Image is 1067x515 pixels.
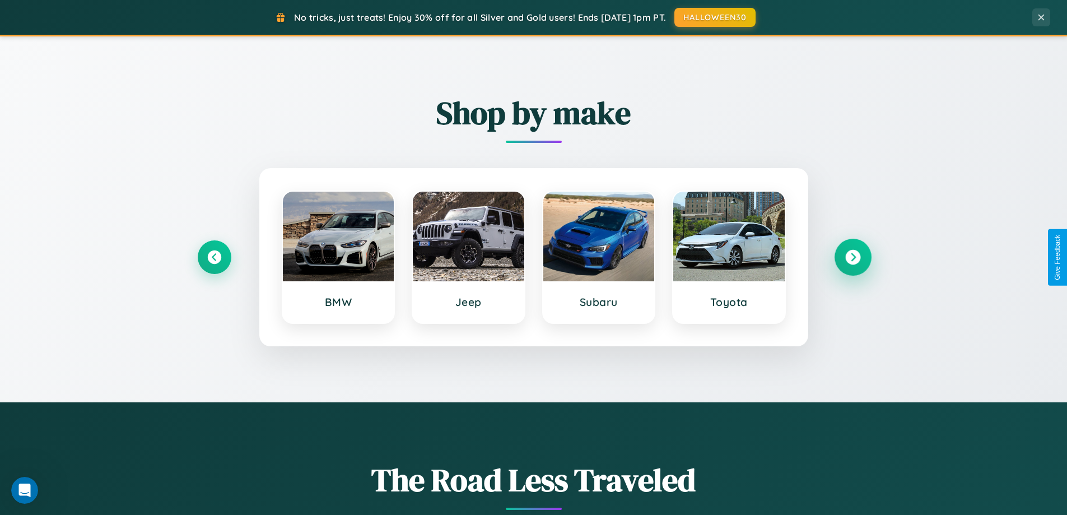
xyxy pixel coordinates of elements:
iframe: Intercom live chat [11,477,38,504]
h2: Shop by make [198,91,870,134]
h3: Jeep [424,295,513,309]
h1: The Road Less Traveled [198,458,870,502]
span: No tricks, just treats! Enjoy 30% off for all Silver and Gold users! Ends [DATE] 1pm PT. [294,12,666,23]
h3: BMW [294,295,383,309]
button: HALLOWEEN30 [674,8,756,27]
h3: Subaru [555,295,644,309]
div: Give Feedback [1054,235,1061,280]
h3: Toyota [684,295,774,309]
